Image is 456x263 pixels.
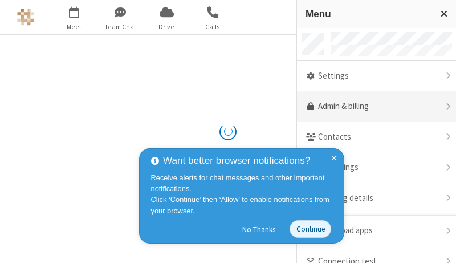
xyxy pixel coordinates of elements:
[290,220,331,238] button: Continue
[192,22,234,32] span: Calls
[297,122,456,153] div: Contacts
[297,91,456,122] a: Admin & billing
[163,153,310,168] span: Want better browser notifications?
[237,220,282,238] button: No Thanks
[145,22,188,32] span: Drive
[427,233,447,255] iframe: Chat
[99,22,142,32] span: Team Chat
[53,22,96,32] span: Meet
[297,152,456,183] div: Recordings
[17,9,34,26] img: Astra
[306,9,430,19] h3: Menu
[297,216,456,246] div: Download apps
[151,172,336,216] div: Receive alerts for chat messages and other important notifications. Click ‘Continue’ then ‘Allow’...
[297,183,456,214] div: Meeting details
[297,61,456,92] div: Settings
